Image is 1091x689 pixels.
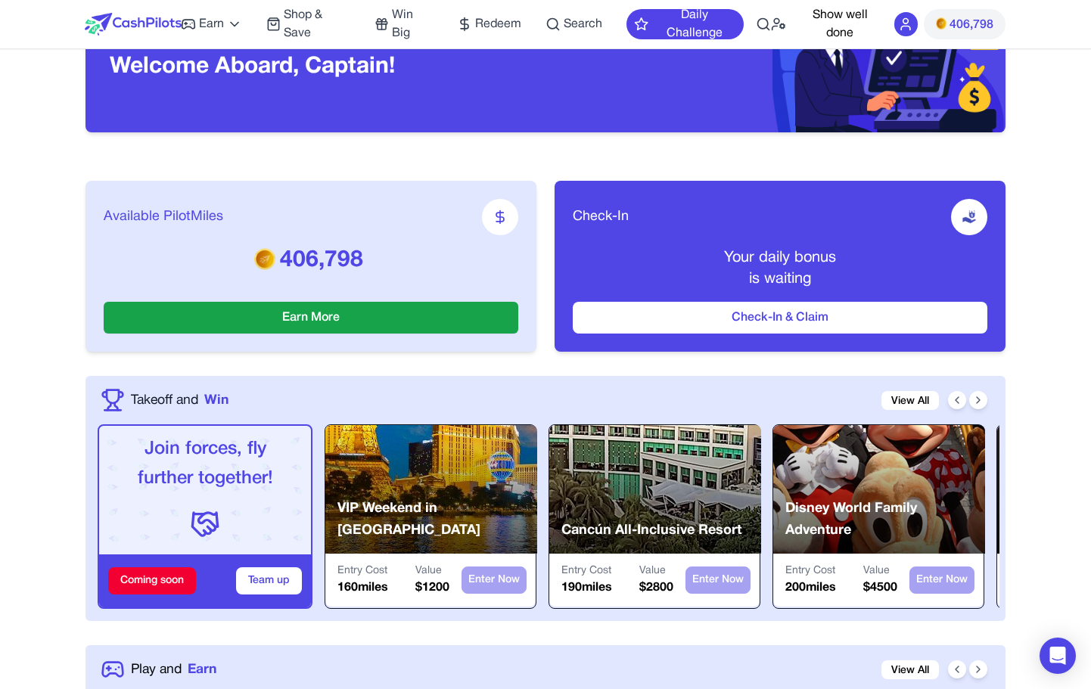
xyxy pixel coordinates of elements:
[199,15,224,33] span: Earn
[573,247,987,268] p: Your daily bonus
[104,302,518,334] button: Earn More
[131,660,182,679] span: Play and
[573,206,629,228] span: Check-In
[131,390,198,410] span: Takeoff and
[545,15,602,33] a: Search
[181,15,242,33] a: Earn
[863,563,897,579] p: Value
[685,566,751,594] button: Enter Now
[104,206,223,228] span: Available PilotMiles
[950,16,993,34] span: 406,798
[909,566,974,594] button: Enter Now
[561,579,612,597] p: 190 miles
[131,660,216,679] a: Play andEarn
[111,435,299,494] p: Join forces, fly further together!
[785,498,985,542] p: Disney World Family Adventure
[626,9,743,39] button: Daily Challenge
[284,6,350,42] span: Shop & Save
[337,579,388,597] p: 160 miles
[561,563,612,579] p: Entry Cost
[104,247,518,275] p: 406,798
[457,15,521,33] a: Redeem
[392,6,433,42] span: Win Big
[110,54,521,81] h3: Welcome Aboard, Captain !
[462,566,527,594] button: Enter Now
[573,302,987,334] button: Check-In & Claim
[962,209,977,225] img: receive-dollar
[337,498,537,542] p: VIP Weekend in [GEOGRAPHIC_DATA]
[924,9,1006,39] button: PMs406,798
[415,579,449,597] p: $ 1200
[749,272,811,286] span: is waiting
[266,6,350,42] a: Shop & Save
[1040,638,1076,674] div: Open Intercom Messenger
[204,390,228,410] span: Win
[561,520,741,542] p: Cancún All-Inclusive Resort
[785,579,836,597] p: 200 miles
[131,390,228,410] a: Takeoff andWin
[798,6,882,42] button: Show well done
[85,13,182,36] img: CashPilots Logo
[936,17,946,29] img: PMs
[639,579,673,597] p: $ 2800
[108,567,196,594] div: Coming soon
[188,660,216,679] span: Earn
[415,563,449,579] p: Value
[564,15,602,33] span: Search
[375,6,433,42] a: Win Big
[639,563,673,579] p: Value
[236,567,302,594] button: Team up
[475,15,521,33] span: Redeem
[337,563,388,579] p: Entry Cost
[863,579,897,597] p: $ 4500
[254,248,275,269] img: PMs
[881,660,939,679] a: View All
[881,391,939,410] a: View All
[785,563,836,579] p: Entry Cost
